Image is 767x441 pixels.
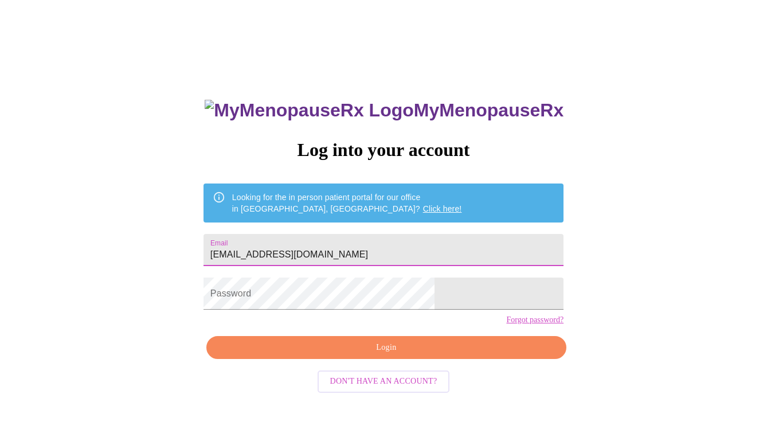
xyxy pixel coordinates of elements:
[330,374,437,389] span: Don't have an account?
[506,315,563,325] a: Forgot password?
[423,204,462,213] a: Click here!
[232,187,462,219] div: Looking for the in person patient portal for our office in [GEOGRAPHIC_DATA], [GEOGRAPHIC_DATA]?
[318,370,450,393] button: Don't have an account?
[205,100,563,121] h3: MyMenopauseRx
[315,376,453,385] a: Don't have an account?
[206,336,566,360] button: Login
[220,341,553,355] span: Login
[205,100,413,121] img: MyMenopauseRx Logo
[204,139,563,161] h3: Log into your account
